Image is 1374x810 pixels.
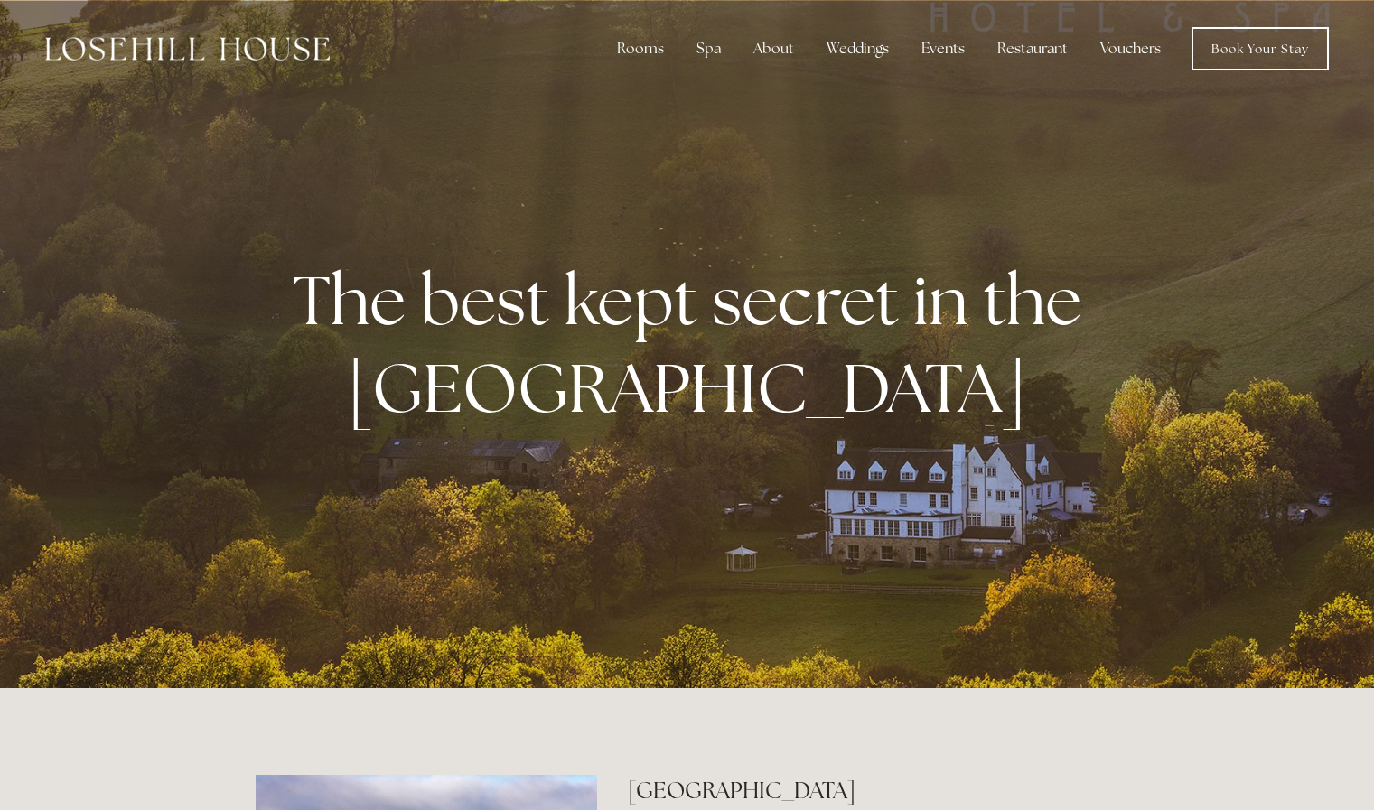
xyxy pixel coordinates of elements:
a: Vouchers [1086,31,1175,67]
div: Events [907,31,979,67]
div: Rooms [603,31,678,67]
strong: The best kept secret in the [GEOGRAPHIC_DATA] [293,256,1096,433]
a: Book Your Stay [1192,27,1329,70]
div: Spa [682,31,735,67]
h2: [GEOGRAPHIC_DATA] [628,775,1118,806]
img: Losehill House [45,37,330,61]
div: About [739,31,809,67]
div: Weddings [812,31,903,67]
div: Restaurant [983,31,1082,67]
